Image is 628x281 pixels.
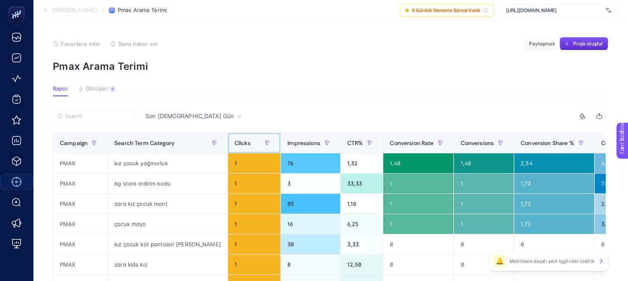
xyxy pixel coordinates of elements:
span: Conversion Rate [390,140,434,146]
div: PMAX [53,174,107,193]
font: 9 Günlük Deneme Süresi Kaldı [412,7,480,13]
div: 2,54 [514,153,594,173]
div: 1,48 [383,153,453,173]
div: 85 [281,194,340,214]
div: kız çocuk kot pantolon [PERSON_NAME] [108,234,228,254]
div: 1,48 [454,153,514,173]
div: 1 [383,174,453,193]
font: Pmax Arama Terimi [118,7,167,13]
font: Paylaşmak [528,40,555,47]
span: Search Term Category [114,140,175,146]
span: Impressions [287,140,320,146]
div: 1 [454,214,514,234]
div: 0 [514,234,594,254]
div: çocuk mayo [108,214,228,234]
font: 6 [111,86,114,91]
div: 1,72 [514,194,594,214]
div: 76 [281,153,340,173]
button: Bana haber ver [110,40,158,47]
input: Search [65,113,130,119]
div: 1 [383,194,453,214]
div: PMAX [53,255,107,274]
div: 33,33 [341,174,383,193]
div: 3 [281,174,340,193]
div: kız çocuk yağmurluk [108,153,228,173]
font: Favorilere ekle [61,40,100,47]
div: 1 [228,194,280,214]
font: Görüşler [85,85,108,92]
div: 12,50 [341,255,383,274]
font: Metriklere dayalı yeni içgörüler ürettik [510,258,595,264]
div: 1,32 [341,153,383,173]
div: PMAX [53,234,107,254]
div: 1 [228,153,280,173]
font: 🔔 [495,258,504,264]
div: PMAX [53,194,107,214]
span: CTR% [347,140,363,146]
div: 1 [454,194,514,214]
div: 16 [281,214,340,234]
img: svg%3e [606,6,611,14]
font: Rapor [53,85,68,92]
div: PMAX [53,214,107,234]
div: 0 [383,255,453,274]
font: [URL][DOMAIN_NAME] [506,7,557,13]
div: bg store indirim kodu [108,174,228,193]
font: Proje oluştur [573,40,603,47]
div: 1 [228,234,280,254]
button: Proje oluştur [559,37,608,50]
div: 0 [454,234,514,254]
div: 1,72 [514,174,594,193]
div: 1 [228,214,280,234]
font: Son [DEMOGRAPHIC_DATA] Gün [145,112,234,119]
font: Geri bildirim [5,2,38,9]
div: 6,25 [341,214,383,234]
font: Pmax Arama Terimi [53,60,148,72]
div: 1 [228,174,280,193]
div: 8 [281,255,340,274]
div: 3,33 [341,234,383,254]
font: Bana haber ver [118,40,158,47]
div: zara kids kız [108,255,228,274]
div: 30 [281,234,340,254]
div: 0 [383,234,453,254]
div: zara kız çocuk mont [108,194,228,214]
span: Clicks [235,140,251,146]
span: Conversion Share % [521,140,574,146]
div: 1 [228,255,280,274]
font: [PERSON_NAME] [52,7,97,13]
span: Conversions [460,140,494,146]
div: 1 [383,214,453,234]
span: Campaign [60,140,88,146]
div: PMAX [53,153,107,173]
button: Paylaşmak [524,37,556,50]
div: 0 [454,255,514,274]
div: 1,18 [341,194,383,214]
button: Favorilere ekle [53,40,100,47]
div: 1,72 [514,214,594,234]
div: 1 [454,174,514,193]
font: / [102,7,104,13]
